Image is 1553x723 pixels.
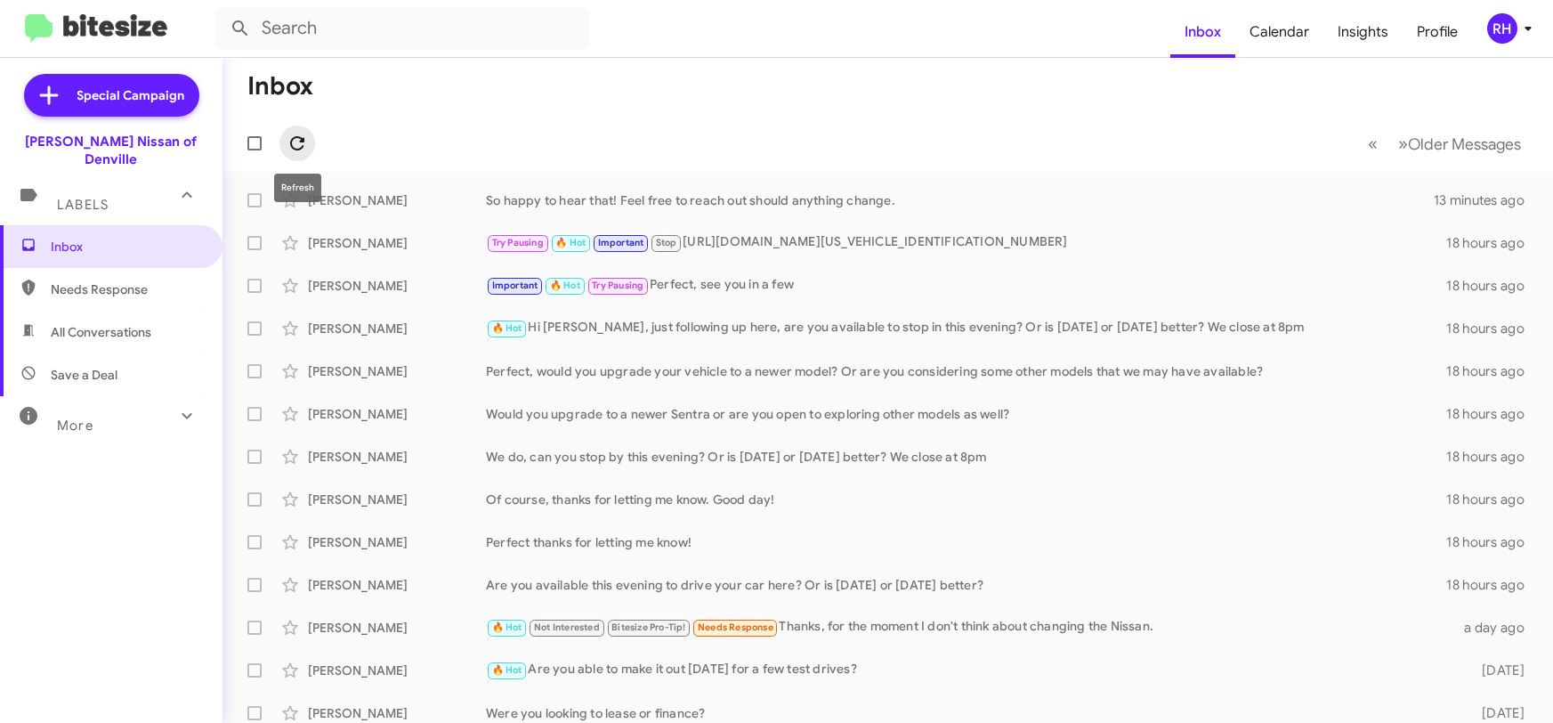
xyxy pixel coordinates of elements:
[592,280,643,291] span: Try Pausing
[1170,6,1235,58] a: Inbox
[308,662,486,679] div: [PERSON_NAME]
[492,621,522,633] span: 🔥 Hot
[308,405,486,423] div: [PERSON_NAME]
[1235,6,1323,58] a: Calendar
[1446,576,1539,594] div: 18 hours ago
[51,238,202,256] span: Inbox
[1368,133,1378,155] span: «
[1403,6,1472,58] a: Profile
[215,7,589,50] input: Search
[492,322,522,334] span: 🔥 Hot
[1487,13,1517,44] div: RH
[486,576,1446,594] div: Are you available this evening to drive your car here? Or is [DATE] or [DATE] better?
[492,664,522,676] span: 🔥 Hot
[1323,6,1403,58] a: Insights
[247,72,313,101] h1: Inbox
[486,660,1456,680] div: Are you able to make it out [DATE] for a few test drives?
[486,191,1434,209] div: So happy to hear that! Feel free to reach out should anything change.
[1357,126,1388,162] button: Previous
[1446,234,1539,252] div: 18 hours ago
[550,280,580,291] span: 🔥 Hot
[1446,491,1539,508] div: 18 hours ago
[1472,13,1533,44] button: RH
[534,621,600,633] span: Not Interested
[486,704,1456,722] div: Were you looking to lease or finance?
[1408,134,1521,154] span: Older Messages
[1446,277,1539,295] div: 18 hours ago
[1387,126,1532,162] button: Next
[656,237,677,248] span: Stop
[486,232,1446,253] div: [URL][DOMAIN_NAME][US_VEHICLE_IDENTIFICATION_NUMBER]
[51,280,202,298] span: Needs Response
[51,366,117,384] span: Save a Deal
[1398,133,1408,155] span: »
[1434,191,1539,209] div: 13 minutes ago
[486,318,1446,338] div: Hi [PERSON_NAME], just following up here, are you available to stop in this evening? Or is [DATE]...
[308,362,486,380] div: [PERSON_NAME]
[698,621,773,633] span: Needs Response
[308,619,486,637] div: [PERSON_NAME]
[308,320,486,337] div: [PERSON_NAME]
[57,418,93,434] span: More
[308,491,486,508] div: [PERSON_NAME]
[308,234,486,252] div: [PERSON_NAME]
[611,621,685,633] span: Bitesize Pro-Tip!
[555,237,586,248] span: 🔥 Hot
[1456,662,1539,679] div: [DATE]
[1456,619,1539,637] div: a day ago
[51,323,151,341] span: All Conversations
[57,197,109,213] span: Labels
[486,405,1446,423] div: Would you upgrade to a newer Sentra or are you open to exploring other models as well?
[492,280,538,291] span: Important
[308,704,486,722] div: [PERSON_NAME]
[1446,405,1539,423] div: 18 hours ago
[492,237,544,248] span: Try Pausing
[486,533,1446,551] div: Perfect thanks for letting me know!
[308,533,486,551] div: [PERSON_NAME]
[308,191,486,209] div: [PERSON_NAME]
[486,275,1446,296] div: Perfect, see you in a few
[486,617,1456,638] div: Thanks, for the moment I don't think about changing the Nissan.
[1446,448,1539,466] div: 18 hours ago
[1456,704,1539,722] div: [DATE]
[308,576,486,594] div: [PERSON_NAME]
[308,448,486,466] div: [PERSON_NAME]
[1446,533,1539,551] div: 18 hours ago
[1358,126,1532,162] nav: Page navigation example
[24,74,199,117] a: Special Campaign
[1446,362,1539,380] div: 18 hours ago
[486,491,1446,508] div: Of course, thanks for letting me know. Good day!
[486,448,1446,466] div: We do, can you stop by this evening? Or is [DATE] or [DATE] better? We close at 8pm
[77,86,185,104] span: Special Campaign
[274,174,321,202] div: Refresh
[598,237,644,248] span: Important
[308,277,486,295] div: [PERSON_NAME]
[1446,320,1539,337] div: 18 hours ago
[486,362,1446,380] div: Perfect, would you upgrade your vehicle to a newer model? Or are you considering some other model...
